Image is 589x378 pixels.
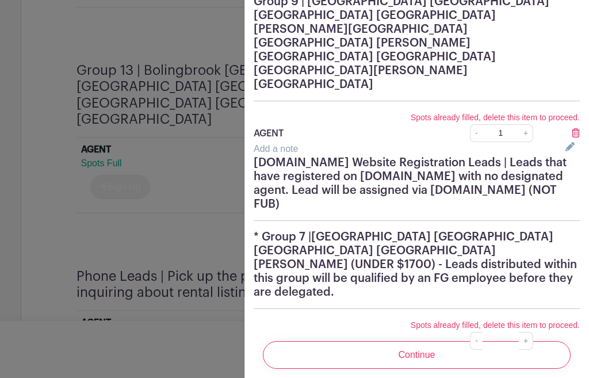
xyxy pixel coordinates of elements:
small: Spots already filled, delete this item to proceed. [411,113,580,122]
a: - [470,124,483,142]
small: Spots already filled, delete this item to proceed. [411,320,580,330]
a: Add a note [254,144,298,154]
a: + [519,332,533,350]
input: Continue [263,341,571,369]
p: AGENT [254,127,438,140]
a: - [470,332,483,350]
a: + [519,124,533,142]
h5: * Group 7 |[GEOGRAPHIC_DATA] [GEOGRAPHIC_DATA] [GEOGRAPHIC_DATA] [GEOGRAPHIC_DATA][PERSON_NAME] (... [254,230,580,299]
h5: [DOMAIN_NAME] Website Registration Leads | Leads that have registered on [DOMAIN_NAME] with no de... [254,156,580,211]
